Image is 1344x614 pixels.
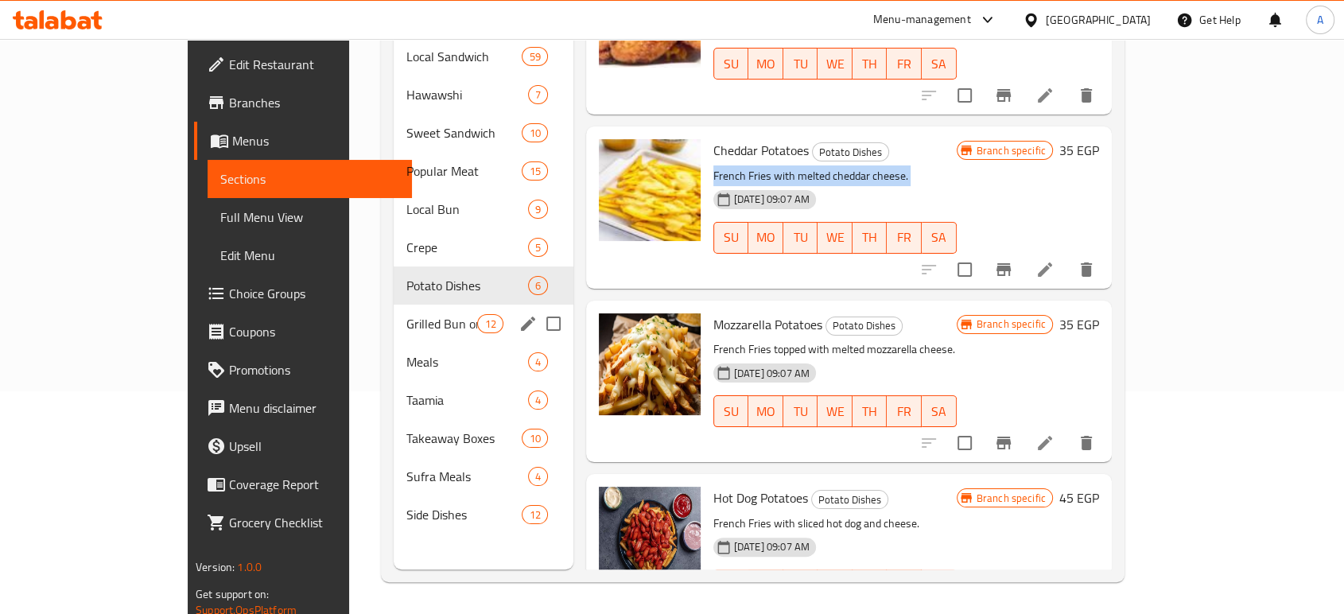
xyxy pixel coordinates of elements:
span: Crepe [406,238,528,257]
button: SU [713,48,748,80]
button: TH [853,222,888,254]
a: Menu disclaimer [194,389,412,427]
a: Menus [194,122,412,160]
span: Promotions [229,360,399,379]
a: Choice Groups [194,274,412,313]
span: WE [824,52,846,76]
span: Takeaway Boxes [406,429,522,448]
button: WE [818,395,853,427]
span: 7 [529,87,547,103]
span: Sufra Meals [406,467,528,486]
a: Sections [208,160,412,198]
button: TH [853,569,888,601]
span: FR [893,226,915,249]
span: WE [824,226,846,249]
span: Potato Dishes [813,143,888,161]
span: Sweet Sandwich [406,123,522,142]
button: delete [1067,251,1105,289]
span: SA [928,400,950,423]
button: TU [783,569,818,601]
span: MO [755,400,777,423]
button: SA [922,48,957,80]
span: WE [824,400,846,423]
button: MO [748,48,783,80]
a: Edit Restaurant [194,45,412,84]
span: TH [859,52,881,76]
div: items [522,123,547,142]
button: SA [922,395,957,427]
div: Sweet Sandwich10 [394,114,573,152]
h6: 35 EGP [1059,313,1099,336]
span: Choice Groups [229,284,399,303]
div: Taamia [406,391,528,410]
div: Takeaway Boxes10 [394,419,573,457]
span: Popular Meat [406,161,522,181]
button: FR [887,48,922,80]
span: TH [859,226,881,249]
div: items [522,47,547,66]
button: TH [853,48,888,80]
div: Local Sandwich59 [394,37,573,76]
span: SU [721,400,742,423]
div: Potato Dishes [825,317,903,336]
span: Coverage Report [229,475,399,494]
p: French Fries with sliced hot dog and cheese. [713,514,957,534]
button: SU [713,222,748,254]
span: Branch specific [970,491,1052,506]
button: SU [713,569,748,601]
button: MO [748,395,783,427]
a: Branches [194,84,412,122]
div: Taamia4 [394,381,573,419]
button: FR [887,569,922,601]
button: WE [818,569,853,601]
span: 4 [529,469,547,484]
img: Cheddar Potatoes [599,139,701,241]
span: TU [790,52,812,76]
span: MO [755,226,777,249]
div: Popular Meat15 [394,152,573,190]
a: Edit Menu [208,236,412,274]
a: Edit menu item [1035,433,1055,453]
div: items [528,276,548,295]
span: Select to update [948,426,981,460]
div: items [528,85,548,104]
span: Edit Menu [220,246,399,265]
span: Potato Dishes [826,317,902,335]
span: 15 [522,164,546,179]
span: Menus [232,131,399,150]
span: Coupons [229,322,399,341]
button: WE [818,222,853,254]
button: TH [853,395,888,427]
span: Grocery Checklist [229,513,399,532]
a: Upsell [194,427,412,465]
span: [DATE] 09:07 AM [728,539,816,554]
div: Local Bun9 [394,190,573,228]
div: Crepe5 [394,228,573,266]
span: 10 [522,126,546,141]
a: Grocery Checklist [194,503,412,542]
button: Branch-specific-item [985,251,1023,289]
span: Branch specific [970,143,1052,158]
span: TU [790,400,812,423]
span: 12 [522,507,546,523]
span: FR [893,400,915,423]
div: items [528,200,548,219]
span: SA [928,226,950,249]
div: Grilled Bun or French12edit [394,305,573,343]
span: Hawawshi [406,85,528,104]
nav: Menu sections [394,31,573,540]
div: Meals [406,352,528,371]
div: items [528,391,548,410]
div: items [528,467,548,486]
button: SU [713,395,748,427]
button: FR [887,395,922,427]
div: items [477,314,503,333]
span: [DATE] 09:07 AM [728,366,816,381]
span: 4 [529,393,547,408]
span: Cheddar Potatoes [713,138,809,162]
span: Menu disclaimer [229,398,399,418]
span: 6 [529,278,547,293]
